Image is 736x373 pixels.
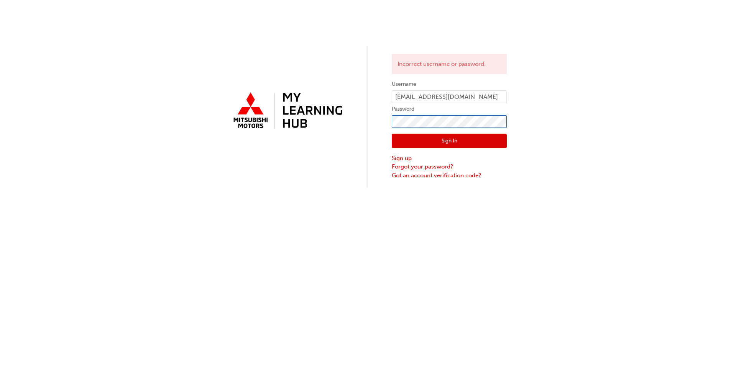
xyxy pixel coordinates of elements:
label: Password [392,105,507,114]
input: Username [392,90,507,103]
a: Sign up [392,154,507,163]
button: Sign In [392,134,507,148]
a: Got an account verification code? [392,171,507,180]
a: Forgot your password? [392,162,507,171]
img: mmal [229,89,344,133]
div: Incorrect username or password. [392,54,507,74]
label: Username [392,80,507,89]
